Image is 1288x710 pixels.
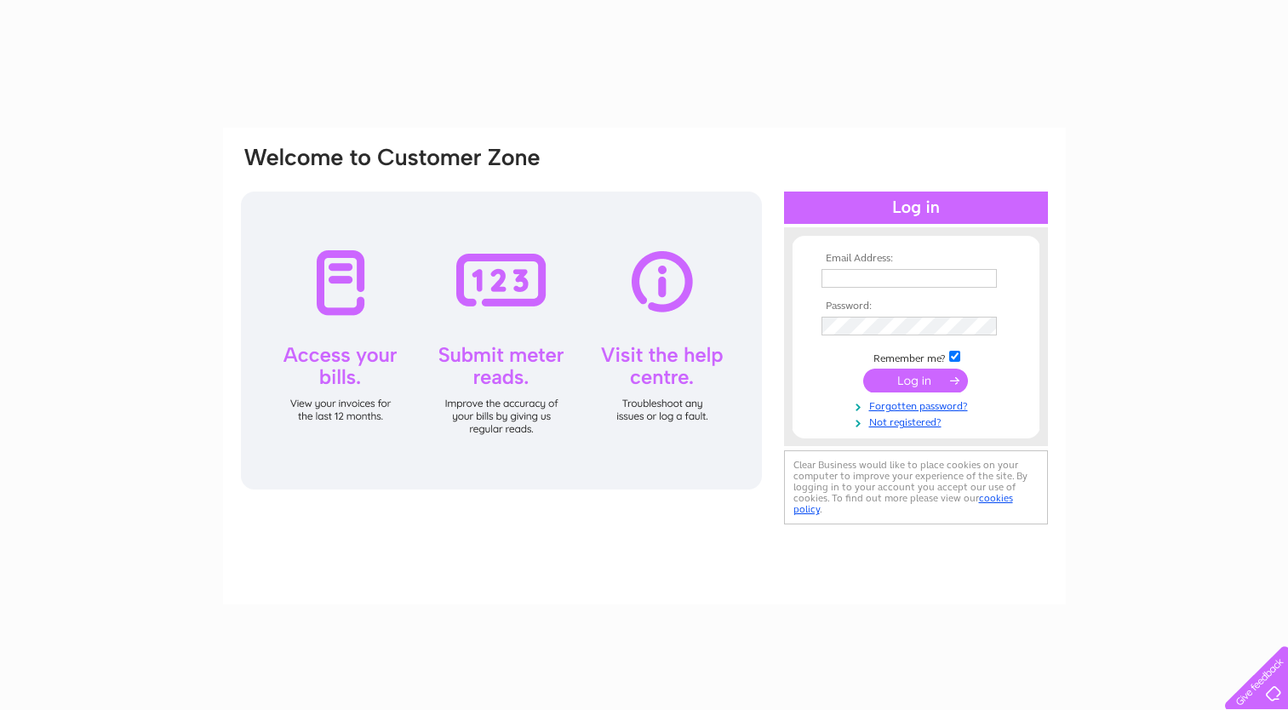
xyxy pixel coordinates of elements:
a: Not registered? [821,413,1015,429]
th: Password: [817,301,1015,312]
a: Forgotten password? [821,397,1015,413]
a: cookies policy [793,492,1013,515]
td: Remember me? [817,348,1015,365]
th: Email Address: [817,253,1015,265]
div: Clear Business would like to place cookies on your computer to improve your experience of the sit... [784,450,1048,524]
input: Submit [863,369,968,392]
